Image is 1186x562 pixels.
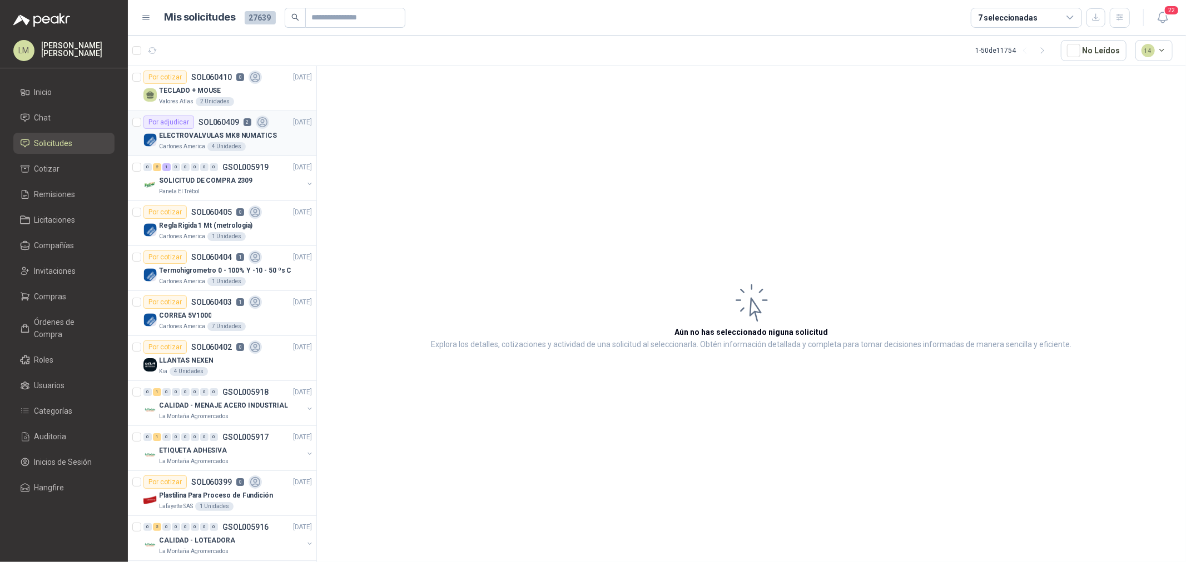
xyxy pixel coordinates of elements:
[172,163,180,171] div: 0
[293,297,312,308] p: [DATE]
[207,232,246,241] div: 1 Unidades
[13,107,115,128] a: Chat
[172,433,180,441] div: 0
[210,163,218,171] div: 0
[159,265,291,276] p: Termohigrometro 0 - 100% Y -10 - 50 ºs C
[143,523,152,531] div: 0
[159,97,193,106] p: Valores Atlas
[181,523,190,531] div: 0
[159,457,229,466] p: La Montaña Agromercados
[13,184,115,205] a: Remisiones
[143,493,157,506] img: Company Logo
[172,523,180,531] div: 0
[159,355,213,366] p: LLANTAS NEXEN
[143,295,187,309] div: Por cotizar
[34,188,76,200] span: Remisiones
[143,388,152,396] div: 0
[236,298,244,306] p: 1
[34,290,67,303] span: Compras
[143,403,157,417] img: Company Logo
[41,42,115,57] p: [PERSON_NAME] [PERSON_NAME]
[34,265,76,277] span: Invitaciones
[143,163,152,171] div: 0
[34,86,52,98] span: Inicio
[210,523,218,531] div: 0
[293,72,312,83] p: [DATE]
[200,163,209,171] div: 0
[128,336,316,381] a: Por cotizarSOL0604020[DATE] Company LogoLLANTAS NEXENKia4 Unidades
[293,342,312,353] p: [DATE]
[222,433,269,441] p: GSOL005917
[170,367,208,376] div: 4 Unidades
[143,133,157,147] img: Company Logo
[293,252,312,263] p: [DATE]
[159,367,167,376] p: Kia
[159,142,205,151] p: Cartones America
[431,338,1072,352] p: Explora los detalles, cotizaciones y actividad de una solicitud al seleccionarla. Obtén informaci...
[159,175,252,186] p: SOLICITUD DE COMPRA 2309
[128,291,316,336] a: Por cotizarSOL0604031[DATE] Company LogoCORREA 5V1000Cartones America7 Unidades
[195,502,234,511] div: 1 Unidades
[236,73,244,81] p: 0
[207,277,246,286] div: 1 Unidades
[13,133,115,154] a: Solicitudes
[200,388,209,396] div: 0
[143,178,157,192] img: Company Logo
[159,502,193,511] p: Lafayette SAS
[976,42,1052,59] div: 1 - 50 de 11754
[34,481,64,494] span: Hangfire
[34,456,92,468] span: Inicios de Sesión
[143,268,157,282] img: Company Logo
[13,13,70,27] img: Logo peakr
[293,432,312,443] p: [DATE]
[34,163,60,175] span: Cotizar
[191,208,232,216] p: SOL060405
[210,388,218,396] div: 0
[143,250,187,264] div: Por cotizar
[128,246,316,291] a: Por cotizarSOL0604041[DATE] Company LogoTermohigrometro 0 - 100% Y -10 - 50 ºs CCartones America1...
[159,547,229,556] p: La Montaña Agromercados
[34,379,65,392] span: Usuarios
[222,523,269,531] p: GSOL005916
[13,312,115,345] a: Órdenes de Compra
[153,433,161,441] div: 1
[245,11,276,24] span: 27639
[675,326,828,338] h3: Aún no has seleccionado niguna solicitud
[191,73,232,81] p: SOL060410
[196,97,234,106] div: 2 Unidades
[181,388,190,396] div: 0
[181,433,190,441] div: 0
[1153,8,1173,28] button: 22
[207,142,246,151] div: 4 Unidades
[159,535,235,546] p: CALIDAD - LOTEADORA
[199,118,239,126] p: SOL060409
[207,322,246,331] div: 7 Unidades
[191,298,232,306] p: SOL060403
[143,340,187,354] div: Por cotizar
[165,9,236,26] h1: Mis solicitudes
[34,316,104,340] span: Órdenes de Compra
[1164,5,1179,16] span: 22
[13,426,115,447] a: Auditoria
[172,388,180,396] div: 0
[13,235,115,256] a: Compañías
[13,40,34,61] div: LM
[143,205,187,219] div: Por cotizar
[191,433,199,441] div: 0
[143,358,157,372] img: Company Logo
[210,433,218,441] div: 0
[153,523,161,531] div: 2
[236,253,244,261] p: 1
[13,82,115,103] a: Inicio
[13,349,115,370] a: Roles
[1135,40,1173,61] button: 14
[34,112,51,124] span: Chat
[143,448,157,461] img: Company Logo
[191,163,199,171] div: 0
[159,412,229,421] p: La Montaña Agromercados
[143,475,187,489] div: Por cotizar
[191,478,232,486] p: SOL060399
[159,277,205,286] p: Cartones America
[162,163,171,171] div: 1
[13,477,115,498] a: Hangfire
